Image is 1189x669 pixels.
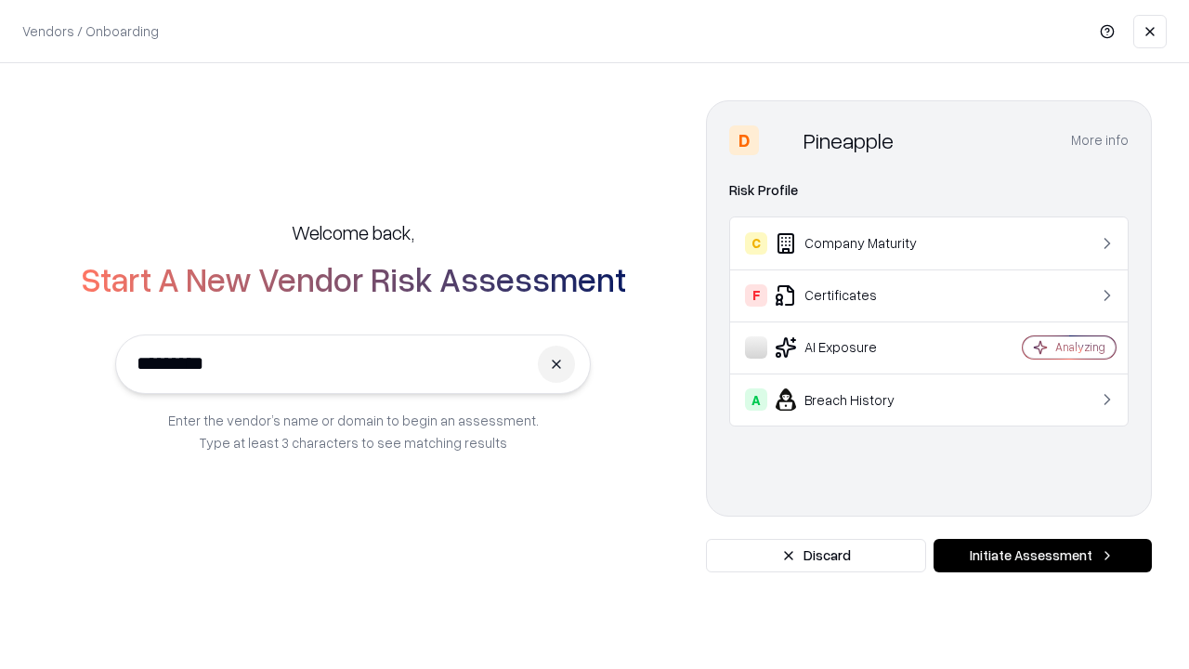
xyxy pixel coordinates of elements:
[745,388,767,411] div: A
[745,284,967,307] div: Certificates
[766,125,796,155] img: Pineapple
[745,388,967,411] div: Breach History
[804,125,894,155] div: Pineapple
[706,539,926,572] button: Discard
[934,539,1152,572] button: Initiate Assessment
[745,284,767,307] div: F
[22,21,159,41] p: Vendors / Onboarding
[745,232,967,255] div: Company Maturity
[729,125,759,155] div: D
[1071,124,1129,157] button: More info
[81,260,626,297] h2: Start A New Vendor Risk Assessment
[1055,339,1105,355] div: Analyzing
[745,336,967,359] div: AI Exposure
[292,219,414,245] h5: Welcome back,
[168,409,539,453] p: Enter the vendor’s name or domain to begin an assessment. Type at least 3 characters to see match...
[729,179,1129,202] div: Risk Profile
[745,232,767,255] div: C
